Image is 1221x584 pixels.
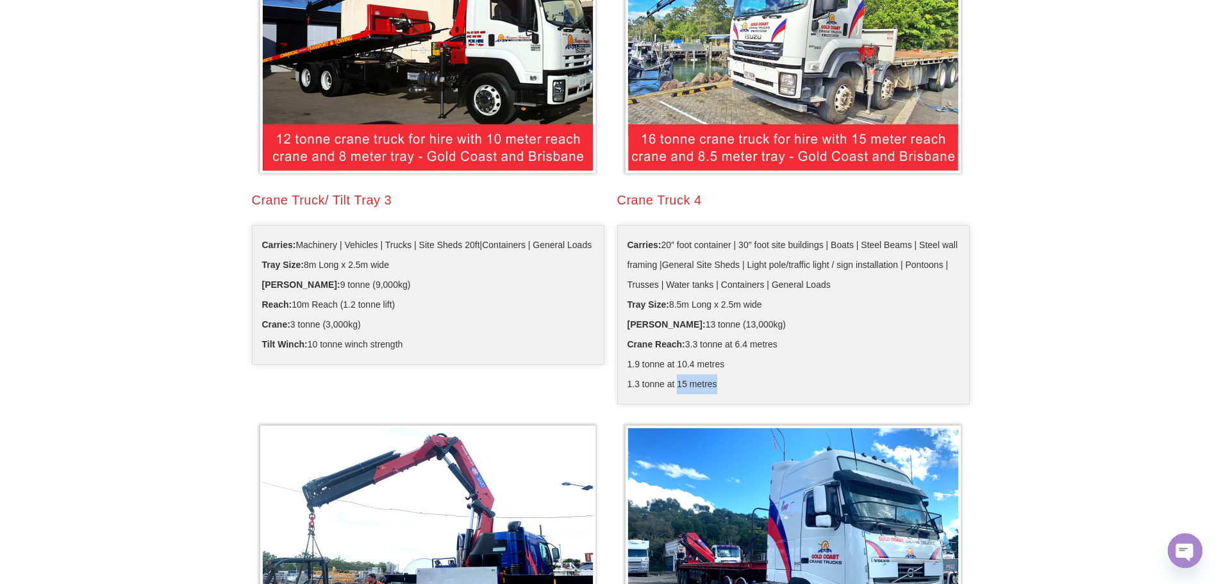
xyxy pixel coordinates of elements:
[627,335,777,355] span: 3.3 tonne at 6.4 metres
[627,295,762,315] span: 8.5m Long x 2.5m wide
[262,295,395,315] span: 10m Reach (1.2 tonne lift)
[627,355,725,374] span: 1.9 tonne at 10.4 metres
[627,299,669,310] b: Tray Size:
[627,339,685,349] b: ​Crane Reach:
[262,275,411,295] span: 9 tonne (9,000kg)
[262,339,308,349] b: ​Tilt Winch:
[262,279,340,290] b: [PERSON_NAME]:
[262,335,403,355] span: 10 tonne winch strength
[252,191,604,209] div: Crane Truck/ Tilt Tray 3
[627,315,786,335] span: 13 tonne (13,000kg)
[262,255,389,275] span: 8m Long x 2.5m wide
[262,299,292,310] b: Reach:
[617,191,970,209] div: Crane Truck 4
[262,315,361,335] span: 3 tonne (3,000kg)
[262,319,290,330] b: Crane:
[627,240,661,250] b: Carries:
[627,374,717,394] span: 1.3 tonne at 15 metres
[262,260,304,270] b: Tray Size:
[627,235,959,295] span: 20″ foot container | 30″ foot site buildings | Boats | Steel Beams | Steel wall framing |General ...
[262,235,592,255] span: Machinery | Vehicles | Trucks | Site Sheds 20ft|Containers | General Loads
[627,319,706,330] b: [PERSON_NAME]:
[262,240,296,250] b: Carries:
